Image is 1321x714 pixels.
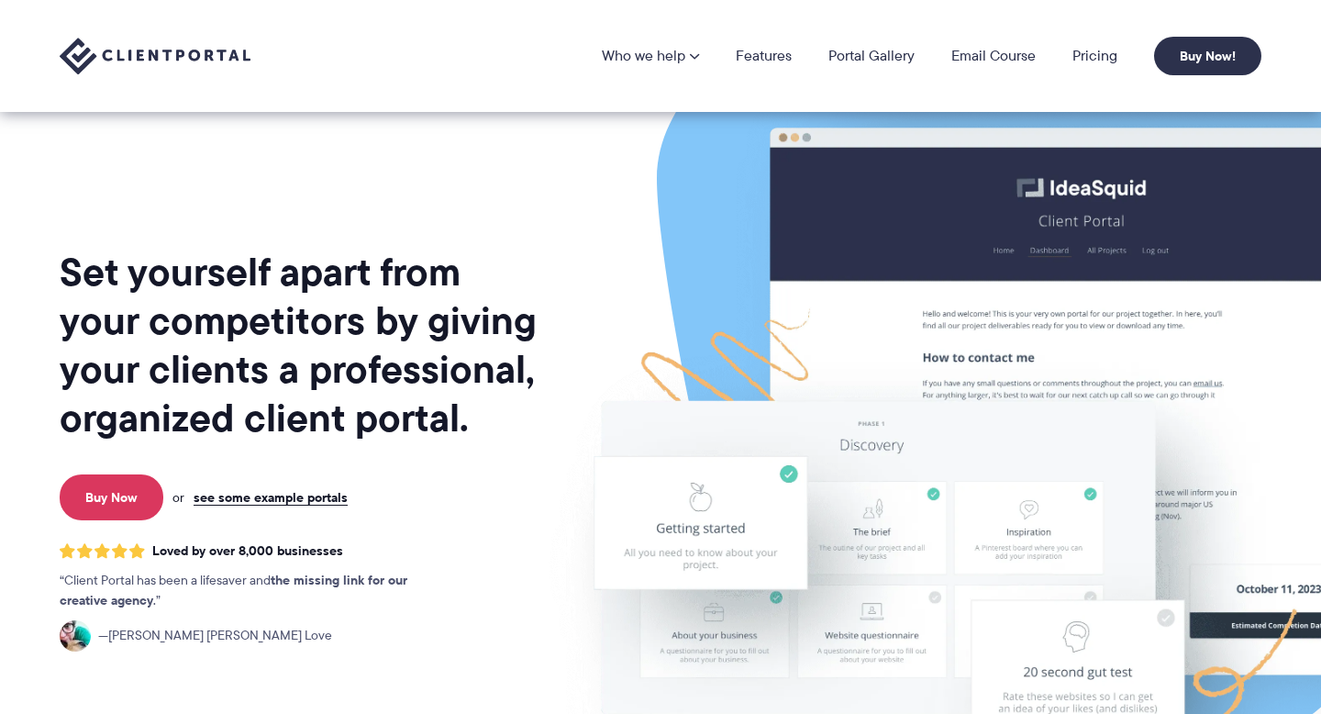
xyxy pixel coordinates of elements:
[1154,37,1261,75] a: Buy Now!
[194,489,348,506] a: see some example portals
[60,474,163,520] a: Buy Now
[152,543,343,559] span: Loved by over 8,000 businesses
[602,49,699,63] a: Who we help
[60,571,445,611] p: Client Portal has been a lifesaver and .
[60,248,540,442] h1: Set yourself apart from your competitors by giving your clients a professional, organized client ...
[172,489,184,506] span: or
[98,626,332,646] span: [PERSON_NAME] [PERSON_NAME] Love
[951,49,1036,63] a: Email Course
[1072,49,1117,63] a: Pricing
[828,49,915,63] a: Portal Gallery
[736,49,792,63] a: Features
[60,570,407,610] strong: the missing link for our creative agency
